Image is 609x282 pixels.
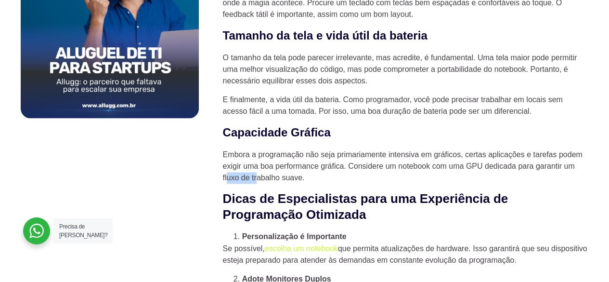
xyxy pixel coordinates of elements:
[223,94,589,117] p: E finalmente, a vida útil da bateria. Como programador, você pode precisar trabalhar em locais se...
[561,236,609,282] div: Widget de chat
[223,242,589,266] p: Se possível, que permita atualizações de hardware. Isso garantirá que seu dispositivo esteja prep...
[265,244,338,252] a: escolha um notebook
[242,232,347,241] strong: Personalização é Importante
[561,236,609,282] iframe: Chat Widget
[223,52,589,87] p: O tamanho da tela pode parecer irrelevante, mas acredite, é fundamental. Uma tela maior pode perm...
[223,149,589,184] p: Embora a programação não seja primariamente intensiva em gráficos, certas aplicações e tarefas po...
[59,223,107,239] span: Precisa de [PERSON_NAME]?
[223,29,428,42] strong: Tamanho da tela e vida útil da bateria
[223,126,331,139] strong: Capacidade Gráfica
[223,191,589,224] h2: Dicas de Especialistas para uma Experiência de Programação Otimizada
